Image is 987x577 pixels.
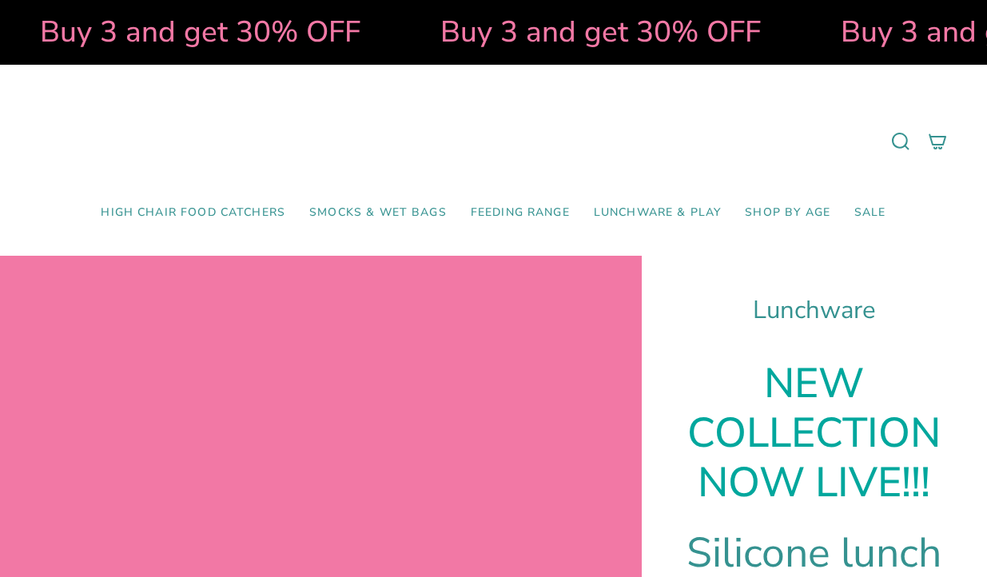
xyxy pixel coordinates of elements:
[34,12,355,52] strong: Buy 3 and get 30% OFF
[733,194,842,232] a: Shop by Age
[309,206,447,220] span: Smocks & Wet Bags
[471,206,570,220] span: Feeding Range
[745,206,830,220] span: Shop by Age
[582,194,733,232] a: Lunchware & Play
[687,356,941,511] strong: NEW COLLECTION NOW LIVE!!!
[101,206,285,220] span: High Chair Food Catchers
[435,12,755,52] strong: Buy 3 and get 30% OFF
[682,296,947,325] h1: Lunchware
[854,206,886,220] span: SALE
[356,89,631,194] a: Mumma’s Little Helpers
[459,194,582,232] a: Feeding Range
[297,194,459,232] a: Smocks & Wet Bags
[842,194,898,232] a: SALE
[89,194,297,232] a: High Chair Food Catchers
[594,206,721,220] span: Lunchware & Play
